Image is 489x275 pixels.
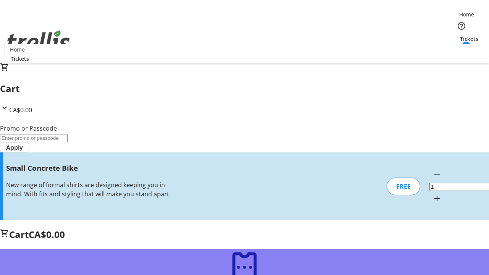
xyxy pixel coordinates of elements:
h3: Small Concrete Bike [6,163,173,173]
span: Tickets [11,55,29,63]
a: Tickets [5,55,35,63]
div: FREE [387,178,420,195]
img: Orient E2E Organization fMSDazcGC5's Logo [5,22,73,60]
span: CA$0.00 [29,228,65,241]
button: Cart [454,43,469,58]
a: Tickets [454,35,484,43]
button: Increment by one [429,191,445,206]
button: Help [454,18,469,34]
span: Home [459,10,474,18]
span: Apply [6,143,23,152]
a: Home [454,10,479,18]
a: Home [5,45,29,53]
span: CA$0.00 [9,106,32,114]
div: New range of formal shirts are designed keeping you in mind. With fits and styling that will make... [6,180,173,199]
span: Tickets [460,35,478,43]
button: Decrement by one [429,167,445,182]
span: Home [10,45,25,53]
